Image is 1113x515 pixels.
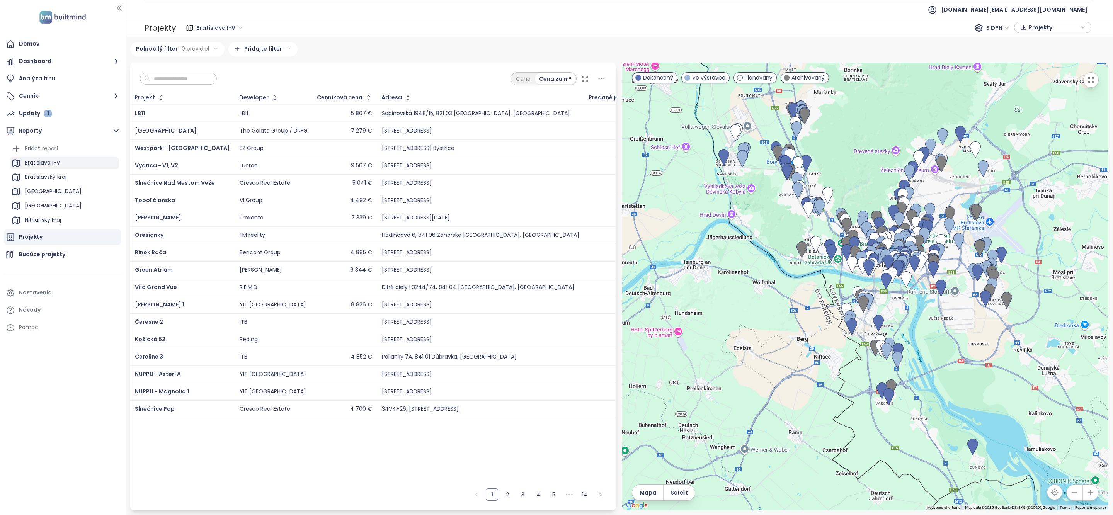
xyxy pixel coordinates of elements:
div: Pridajte filter [228,42,298,56]
a: Green Atrium [135,266,173,274]
div: Developer [239,95,269,100]
div: Updaty [19,109,52,118]
div: [GEOGRAPHIC_DATA] [10,185,119,198]
span: Map data ©2025 GeoBasis-DE/BKG (©2009), Google [965,505,1055,510]
div: 9 567 € [351,162,372,169]
div: Cenníková cena [317,95,362,100]
div: Adresa [381,95,402,100]
div: 8 826 € [351,301,372,308]
div: 4 492 € [350,197,372,204]
div: Cresco Real Estate [240,180,290,187]
li: 4 [532,488,545,501]
div: Sabinovská 1948/15, 821 03 [GEOGRAPHIC_DATA], [GEOGRAPHIC_DATA] [382,110,570,117]
span: Satelit [671,488,688,497]
div: Nitriansky kraj [25,215,61,225]
button: left [470,488,483,501]
a: Košická 52 [135,335,165,343]
div: [STREET_ADDRESS] [382,301,432,308]
div: Projekt [134,95,155,100]
div: LB11 [240,110,248,117]
div: Bencont Group [240,249,281,256]
div: Cresco Real Estate [240,406,290,413]
div: Bratislava I-V [10,157,119,169]
a: Report a map error [1075,505,1106,510]
span: Čerešne 2 [135,318,163,326]
button: Mapa [632,485,663,500]
a: Topoľčianska [135,196,175,204]
div: [STREET_ADDRESS] Bystrica [382,145,454,152]
div: [STREET_ADDRESS] [382,249,432,256]
div: Bratislavský kraj [10,171,119,184]
div: Nitriansky kraj [10,214,119,226]
a: Terms (opens in new tab) [1060,505,1070,510]
a: NUPPU - Asteri A [135,370,181,378]
span: Archivovaný [791,73,825,82]
a: Domov [4,36,121,52]
div: [STREET_ADDRESS] [382,180,432,187]
div: Pridať report [10,143,119,155]
div: FM reality [240,232,265,239]
div: [STREET_ADDRESS] [382,197,432,204]
a: Slnečnice Pop [135,405,175,413]
div: [STREET_ADDRESS] [382,127,432,134]
span: Vo výstavbe [692,73,725,82]
a: 4 [533,489,544,500]
div: 5 041 € [352,180,372,187]
div: ITB [240,319,247,326]
span: Plánovaný [745,73,773,82]
div: Analýza trhu [19,74,55,83]
li: 2 [501,488,514,501]
button: Dashboard [4,54,121,69]
div: 4 852 € [351,354,372,360]
div: R.E.M.D. [240,284,259,291]
div: Cena [512,73,535,84]
div: [STREET_ADDRESS] [382,388,432,395]
div: YIT [GEOGRAPHIC_DATA] [240,371,306,378]
a: Návody [4,303,121,318]
div: button [1018,22,1087,33]
div: [STREET_ADDRESS] [382,267,432,274]
span: Dokončený [643,73,673,82]
a: Slnečnice Nad Mestom Veže [135,179,215,187]
a: 14 [579,489,591,500]
div: [STREET_ADDRESS] [382,162,432,169]
a: [PERSON_NAME] 1 [135,301,184,308]
button: Satelit [664,485,695,500]
div: 34V4+26, [STREET_ADDRESS] [382,406,459,413]
span: Vydrica - V1, V2 [135,161,178,169]
span: Vila Grand Vue [135,283,177,291]
div: 6 344 € [350,267,372,274]
button: right [594,488,606,501]
span: [DOMAIN_NAME][EMAIL_ADDRESS][DOMAIN_NAME] [941,0,1087,19]
div: Bratislavský kraj [25,172,66,182]
div: Pokročilý filter [130,42,225,56]
a: Updaty 1 [4,106,121,121]
a: 3 [517,489,529,500]
div: EZ Group [240,145,264,152]
a: Budúce projekty [4,247,121,262]
span: Predané jednotky [589,95,639,100]
a: [GEOGRAPHIC_DATA] [135,127,197,134]
span: LB11 [135,109,145,117]
div: Hadincová 6, 841 06 Záhorská [GEOGRAPHIC_DATA], [GEOGRAPHIC_DATA] [382,232,579,239]
li: Nasledujúca strana [594,488,606,501]
a: Čerešne 3 [135,353,163,360]
li: 1 [486,488,498,501]
div: Budúce projekty [19,250,65,259]
a: NUPPU - Magnolia 1 [135,388,189,395]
